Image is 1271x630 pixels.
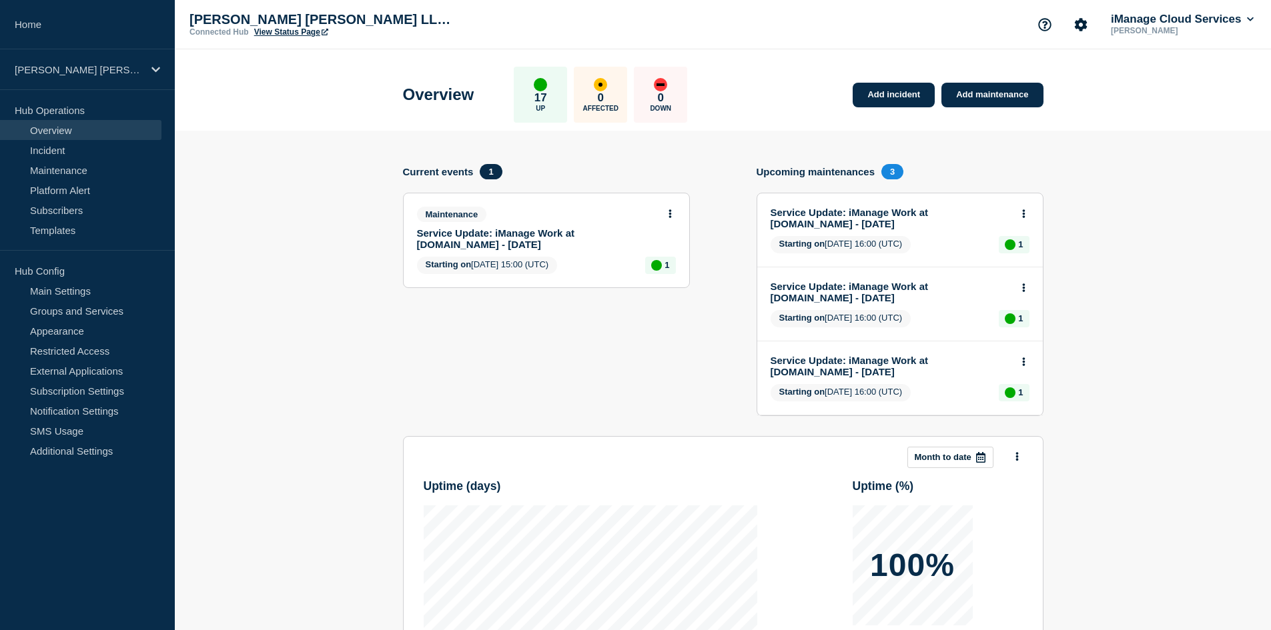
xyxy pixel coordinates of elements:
p: Down [650,105,671,112]
p: [PERSON_NAME] [PERSON_NAME] LLP (e-7324) [189,12,456,27]
a: Service Update: iManage Work at [DOMAIN_NAME] - [DATE] [771,355,1011,377]
span: [DATE] 16:00 (UTC) [771,310,911,327]
div: affected [594,78,607,91]
span: Maintenance [417,207,487,222]
span: Starting on [779,387,825,397]
h3: Uptime ( % ) [853,479,914,493]
p: [PERSON_NAME] [PERSON_NAME] LLP (e-7324) [15,64,143,75]
a: Service Update: iManage Work at [DOMAIN_NAME] - [DATE] [771,207,1011,229]
p: 1 [665,260,669,270]
a: Add maintenance [941,83,1043,107]
p: 1 [1018,387,1023,397]
button: Account settings [1067,11,1095,39]
p: Month to date [915,452,971,462]
p: 100% [870,549,955,581]
span: [DATE] 15:00 (UTC) [417,257,558,274]
p: [PERSON_NAME] [1108,26,1247,35]
div: down [654,78,667,91]
span: Starting on [426,259,472,269]
a: Add incident [853,83,935,107]
div: up [1005,313,1015,324]
h1: Overview [403,85,474,104]
p: Affected [583,105,618,112]
div: up [1005,387,1015,398]
h4: Current events [403,166,474,177]
p: Up [536,105,545,112]
p: 0 [658,91,664,105]
a: Service Update: iManage Work at [DOMAIN_NAME] - [DATE] [417,227,658,250]
span: 3 [881,164,903,179]
p: 1 [1018,313,1023,323]
button: Support [1031,11,1059,39]
span: [DATE] 16:00 (UTC) [771,236,911,253]
p: Connected Hub [189,27,249,37]
div: up [534,78,547,91]
h4: Upcoming maintenances [757,166,875,177]
div: up [651,260,662,271]
span: Starting on [779,239,825,249]
p: 17 [534,91,547,105]
a: Service Update: iManage Work at [DOMAIN_NAME] - [DATE] [771,281,1011,303]
button: Month to date [907,447,993,468]
button: iManage Cloud Services [1108,13,1256,26]
span: [DATE] 16:00 (UTC) [771,384,911,401]
h3: Uptime ( days ) [424,479,501,493]
div: up [1005,239,1015,250]
a: View Status Page [254,27,328,37]
p: 0 [598,91,604,105]
p: 1 [1018,239,1023,249]
span: Starting on [779,313,825,323]
span: 1 [480,164,502,179]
